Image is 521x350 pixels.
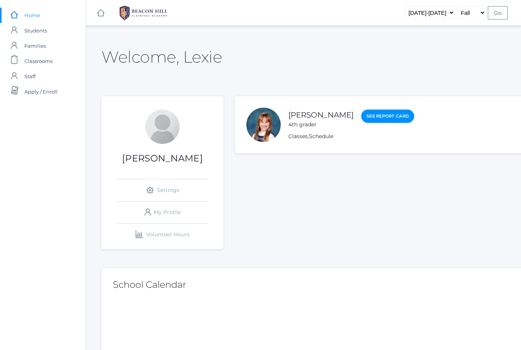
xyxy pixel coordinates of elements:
[288,110,354,119] a: [PERSON_NAME]
[288,133,308,140] a: Classes
[488,6,508,19] input: Go
[101,153,224,163] h1: [PERSON_NAME]
[288,132,414,140] div: ,
[24,69,35,84] span: Staff
[24,53,53,69] span: Classrooms
[24,84,58,99] span: Apply / Enroll
[117,224,208,245] a: Volunteer Hours
[145,110,180,144] div: Lexie Evans
[115,3,172,23] img: 1_BHCALogos-05.png
[361,110,414,123] a: See Report Card
[117,179,208,201] a: Settings
[288,121,354,129] div: 4th grader
[24,23,47,38] span: Students
[24,38,46,53] span: Families
[113,280,517,290] h2: School Calendar
[101,48,222,66] h2: Welcome, Lexie
[246,108,281,142] div: Remy Evans
[309,133,333,140] a: Schedule
[117,202,208,223] a: My Profile
[24,8,40,23] span: Home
